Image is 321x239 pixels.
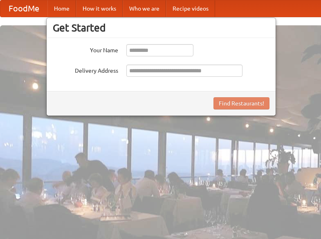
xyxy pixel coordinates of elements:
[76,0,123,17] a: How it works
[0,0,47,17] a: FoodMe
[123,0,166,17] a: Who we are
[53,22,269,34] h3: Get Started
[213,97,269,109] button: Find Restaurants!
[166,0,215,17] a: Recipe videos
[53,44,118,54] label: Your Name
[47,0,76,17] a: Home
[53,65,118,75] label: Delivery Address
